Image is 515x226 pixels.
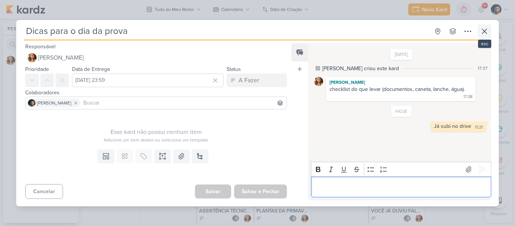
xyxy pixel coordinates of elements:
[227,74,287,87] button: A Fazer
[25,66,49,72] label: Prioridade
[38,53,84,62] span: [PERSON_NAME]
[25,184,63,199] button: Cancelar
[330,86,465,92] div: checklist do que levar (documentos, caneta, lanche, água).
[311,177,491,197] div: Editor editing area: main
[478,40,491,48] div: esc
[37,100,71,106] span: [PERSON_NAME]
[82,98,285,108] input: Buscar
[25,128,287,137] div: Esse kard não possui nenhum item
[28,53,37,62] img: Thaís Leite
[72,74,224,87] input: Select a date
[25,43,55,50] label: Responsável
[24,25,429,38] input: Kard Sem Título
[25,137,287,143] div: Adicione um item abaixo ou selecione um template
[227,66,241,72] label: Status
[463,94,472,100] div: 17:38
[322,65,399,72] div: [PERSON_NAME] criou este kard
[239,76,259,85] div: A Fazer
[478,65,487,72] div: 17:37
[72,66,110,72] label: Data de Entrega
[311,162,491,177] div: Editor toolbar
[25,89,287,97] div: Colaboradores
[475,125,483,131] div: 15:31
[328,78,474,86] div: [PERSON_NAME]
[25,51,287,65] button: [PERSON_NAME]
[28,99,35,107] img: Eduardo Pinheiro
[434,123,471,129] div: Já subi no drive
[314,77,323,86] img: Thaís Leite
